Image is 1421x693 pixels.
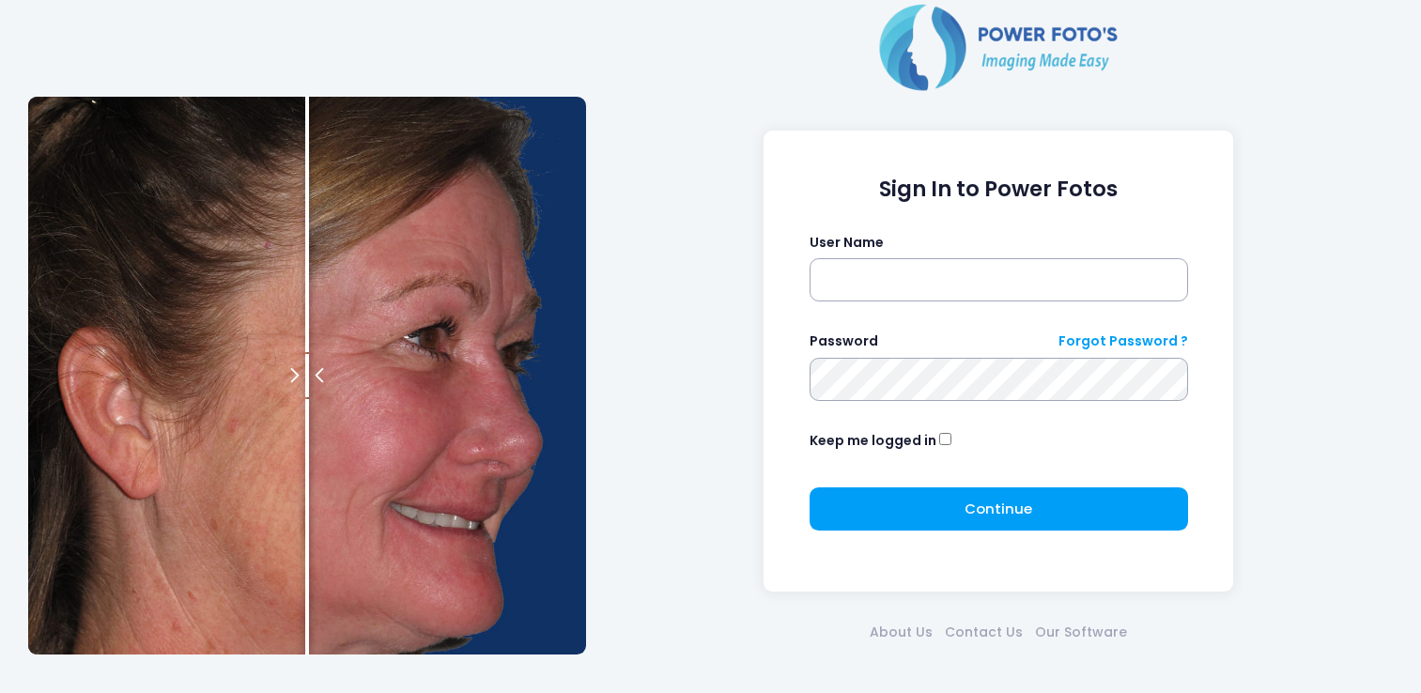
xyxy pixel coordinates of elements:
[810,177,1188,202] h1: Sign In to Power Fotos
[810,331,878,351] label: Password
[810,233,884,253] label: User Name
[864,623,939,642] a: About Us
[810,487,1188,531] button: Continue
[1058,331,1188,351] a: Forgot Password ?
[810,431,936,451] label: Keep me logged in
[939,623,1029,642] a: Contact Us
[1029,623,1134,642] a: Our Software
[965,499,1032,518] span: Continue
